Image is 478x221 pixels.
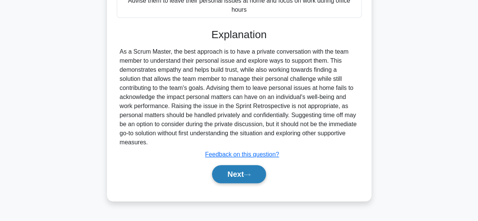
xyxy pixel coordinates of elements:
[120,47,359,147] div: As a Scrum Master, the best approach is to have a private conversation with the team member to un...
[212,165,266,183] button: Next
[205,151,279,158] a: Feedback on this question?
[121,28,357,41] h3: Explanation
